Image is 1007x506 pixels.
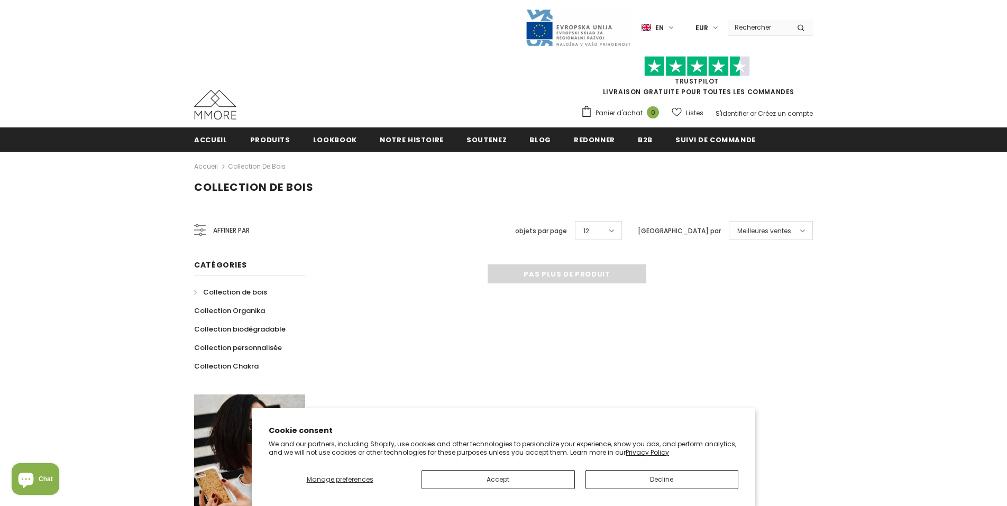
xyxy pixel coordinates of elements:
[194,135,227,145] span: Accueil
[647,106,659,118] span: 0
[574,135,615,145] span: Redonner
[250,127,290,151] a: Produits
[194,343,282,353] span: Collection personnalisée
[313,135,357,145] span: Lookbook
[626,448,669,457] a: Privacy Policy
[585,470,739,489] button: Decline
[596,108,643,118] span: Panier d'achat
[194,357,259,375] a: Collection Chakra
[695,23,708,33] span: EUR
[737,226,791,236] span: Meilleures ventes
[581,61,813,96] span: LIVRAISON GRATUITE POUR TOUTES LES COMMANDES
[758,109,813,118] a: Créez un compte
[675,77,719,86] a: TrustPilot
[644,56,750,77] img: Faites confiance aux étoiles pilotes
[194,160,218,173] a: Accueil
[194,127,227,151] a: Accueil
[638,127,653,151] a: B2B
[529,135,551,145] span: Blog
[194,320,286,338] a: Collection biodégradable
[380,127,444,151] a: Notre histoire
[269,440,738,456] p: We and our partners, including Shopify, use cookies and other technologies to personalize your ex...
[194,324,286,334] span: Collection biodégradable
[638,226,721,236] label: [GEOGRAPHIC_DATA] par
[750,109,756,118] span: or
[194,338,282,357] a: Collection personnalisée
[422,470,575,489] button: Accept
[380,135,444,145] span: Notre histoire
[194,306,265,316] span: Collection Organika
[525,8,631,47] img: Javni Razpis
[307,475,373,484] span: Manage preferences
[583,226,589,236] span: 12
[313,127,357,151] a: Lookbook
[686,108,703,118] span: Listes
[194,301,265,320] a: Collection Organika
[213,225,250,236] span: Affiner par
[466,127,507,151] a: soutenez
[228,162,286,171] a: Collection de bois
[466,135,507,145] span: soutenez
[638,135,653,145] span: B2B
[728,20,789,35] input: Search Site
[194,260,247,270] span: Catégories
[8,463,62,498] inbox-online-store-chat: Shopify online store chat
[716,109,748,118] a: S'identifier
[675,127,756,151] a: Suivi de commande
[194,361,259,371] span: Collection Chakra
[203,287,267,297] span: Collection de bois
[525,23,631,32] a: Javni Razpis
[529,127,551,151] a: Blog
[574,127,615,151] a: Redonner
[655,23,664,33] span: en
[250,135,290,145] span: Produits
[194,180,314,195] span: Collection de bois
[269,470,411,489] button: Manage preferences
[269,425,738,436] h2: Cookie consent
[515,226,567,236] label: objets par page
[642,23,651,32] img: i-lang-1.png
[194,283,267,301] a: Collection de bois
[581,105,664,121] a: Panier d'achat 0
[672,104,703,122] a: Listes
[194,90,236,119] img: Cas MMORE
[675,135,756,145] span: Suivi de commande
